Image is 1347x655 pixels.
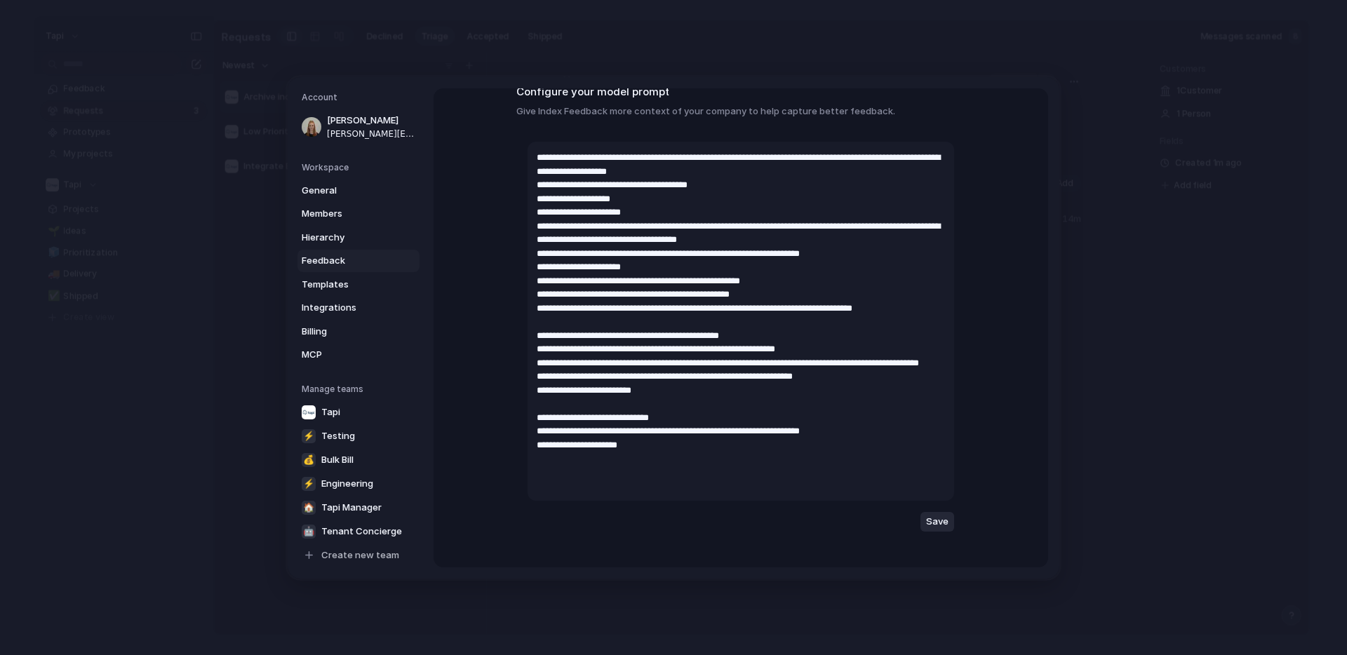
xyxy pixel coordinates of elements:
span: Tapi [321,405,340,419]
div: 🤖 [302,524,316,538]
h3: Give Index Feedback more context of your company to help capture better feedback. [516,104,965,118]
h5: Manage teams [302,382,420,395]
a: Create new team [297,543,420,566]
span: Templates [302,277,391,291]
span: Testing [321,428,355,443]
a: Members [297,203,420,225]
span: Members [302,207,391,221]
h5: Account [302,91,420,104]
a: 🏠Tapi Manager [297,496,420,518]
a: 🤖Tenant Concierge [297,520,420,542]
a: ⚡Testing [297,424,420,447]
span: General [302,183,391,197]
a: 💰Bulk Bill [297,448,420,471]
h2: Configure your model prompt [516,84,965,100]
span: Hierarchy [302,230,391,244]
h5: Workspace [302,161,420,173]
a: Hierarchy [297,226,420,248]
span: Tenant Concierge [321,524,402,538]
a: MCP [297,344,420,366]
span: Tapi Manager [321,500,382,514]
div: 💰 [302,452,316,466]
a: Billing [297,320,420,342]
span: Save [926,515,949,529]
span: Billing [302,324,391,338]
a: Feedback [297,250,420,272]
div: ⚡ [302,428,316,443]
span: MCP [302,348,391,362]
span: Bulk Bill [321,452,354,466]
span: Feedback [302,254,391,268]
button: Save [920,512,954,532]
a: Templates [297,273,420,295]
a: Tapi [297,400,420,423]
span: Create new team [321,548,399,562]
a: ⚡Engineering [297,472,420,494]
div: 🏠 [302,500,316,514]
span: Integrations [302,301,391,315]
a: General [297,179,420,201]
span: Engineering [321,476,373,490]
a: Integrations [297,297,420,319]
a: [PERSON_NAME][PERSON_NAME][EMAIL_ADDRESS][DOMAIN_NAME] [297,109,420,144]
span: [PERSON_NAME] [327,114,417,128]
span: [PERSON_NAME][EMAIL_ADDRESS][DOMAIN_NAME] [327,127,417,140]
div: ⚡ [302,476,316,490]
